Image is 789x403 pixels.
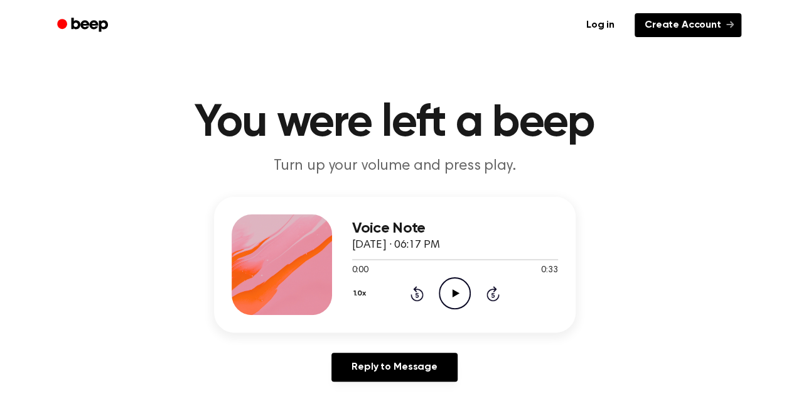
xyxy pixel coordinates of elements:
[154,156,636,177] p: Turn up your volume and press play.
[73,101,716,146] h1: You were left a beep
[352,283,371,304] button: 1.0x
[574,11,627,40] a: Log in
[541,264,557,277] span: 0:33
[352,240,440,251] span: [DATE] · 06:17 PM
[48,13,119,38] a: Beep
[352,264,368,277] span: 0:00
[352,220,558,237] h3: Voice Note
[331,353,457,382] a: Reply to Message
[635,13,741,37] a: Create Account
